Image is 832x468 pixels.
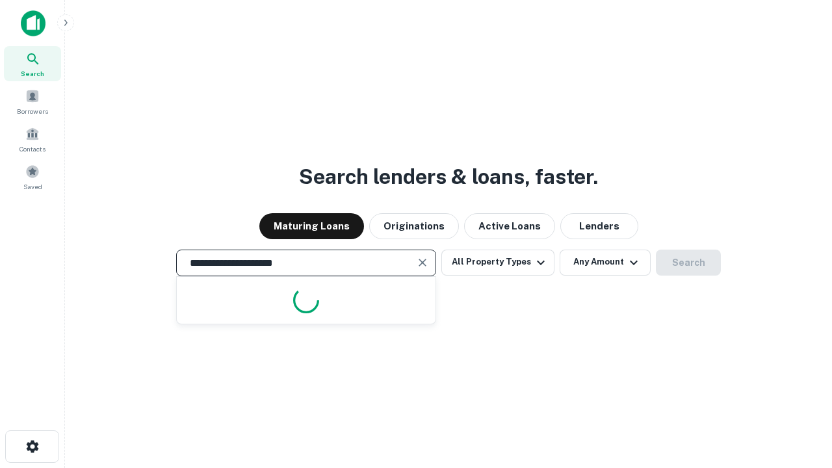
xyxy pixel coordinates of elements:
[23,181,42,192] span: Saved
[4,84,61,119] a: Borrowers
[369,213,459,239] button: Originations
[767,364,832,426] iframe: Chat Widget
[21,68,44,79] span: Search
[560,213,638,239] button: Lenders
[464,213,555,239] button: Active Loans
[17,106,48,116] span: Borrowers
[259,213,364,239] button: Maturing Loans
[441,250,554,276] button: All Property Types
[21,10,45,36] img: capitalize-icon.png
[560,250,651,276] button: Any Amount
[413,253,432,272] button: Clear
[19,144,45,154] span: Contacts
[4,122,61,157] a: Contacts
[4,159,61,194] a: Saved
[299,161,598,192] h3: Search lenders & loans, faster.
[4,46,61,81] a: Search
